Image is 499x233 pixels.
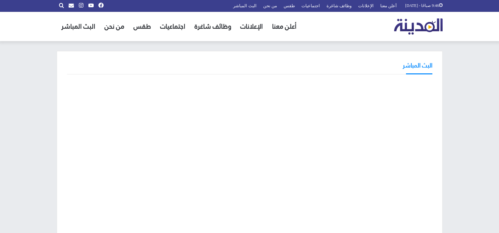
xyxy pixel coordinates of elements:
[236,12,267,41] a: الإعلانات
[57,12,100,41] a: البث المباشر
[156,12,190,41] a: اجتماعيات
[403,61,432,69] h3: البث المباشر
[129,12,156,41] a: طقس
[190,12,236,41] a: وظائف شاغرة
[267,12,301,41] a: أعلن معنا
[100,12,129,41] a: من نحن
[394,18,443,35] img: تلفزيون المدينة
